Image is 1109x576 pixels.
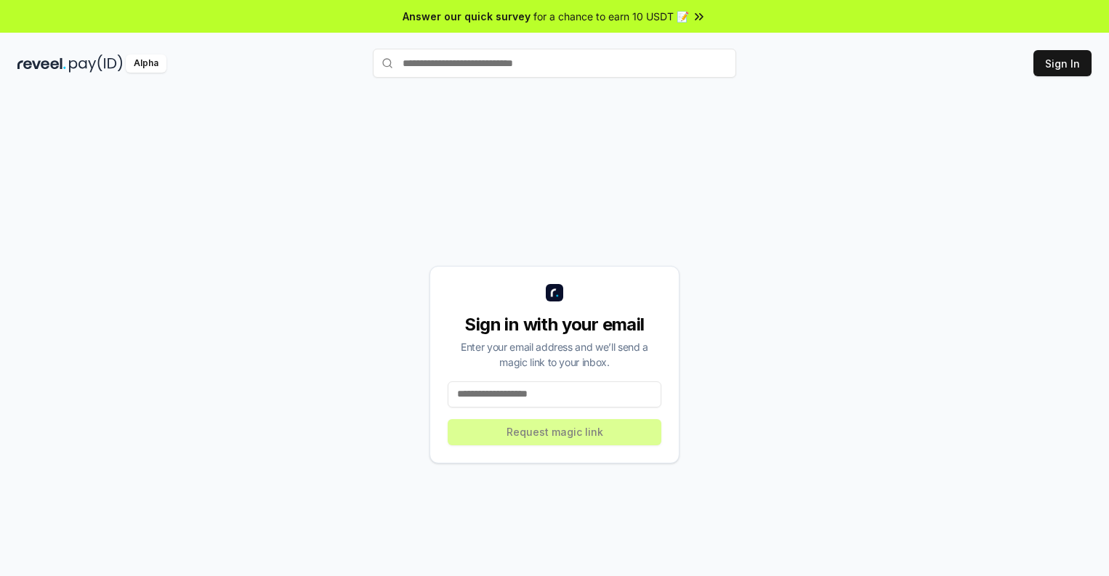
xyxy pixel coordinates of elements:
[403,9,531,24] span: Answer our quick survey
[448,313,661,336] div: Sign in with your email
[17,54,66,73] img: reveel_dark
[1033,50,1092,76] button: Sign In
[126,54,166,73] div: Alpha
[69,54,123,73] img: pay_id
[448,339,661,370] div: Enter your email address and we’ll send a magic link to your inbox.
[546,284,563,301] img: logo_small
[533,9,689,24] span: for a chance to earn 10 USDT 📝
